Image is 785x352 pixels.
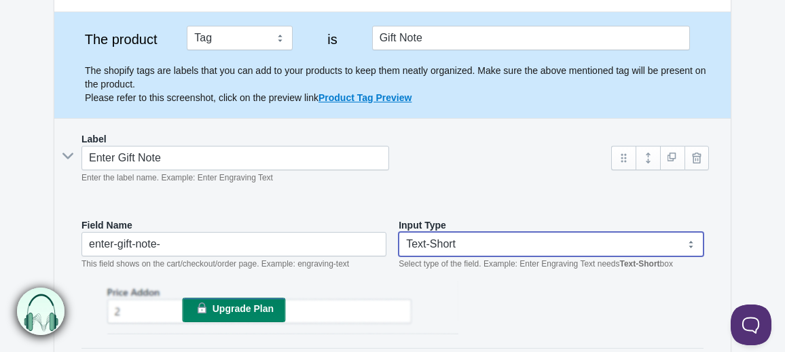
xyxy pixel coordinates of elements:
[399,218,446,232] label: Input Type
[81,173,273,182] em: Enter the label name. Example: Enter Engraving Text
[17,288,65,335] img: bxm.png
[85,64,717,104] p: The shopify tags are labels that you can add to your products to keep them neatly organized. Make...
[318,92,412,103] a: Product Tag Preview
[731,305,771,345] iframe: Toggle Customer Support
[68,33,174,46] label: The product
[399,259,673,269] em: Select type of the field. Example: Enter Engraving Text needs box
[81,281,458,334] img: price-addon-blur.png
[81,218,132,232] label: Field Name
[306,33,359,46] label: is
[619,259,659,269] b: Text-Short
[81,132,107,146] label: Label
[81,259,349,269] em: This field shows on the cart/checkout/order page. Example: engraving-text
[183,298,285,322] a: Upgrade Plan
[213,303,274,314] span: Upgrade Plan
